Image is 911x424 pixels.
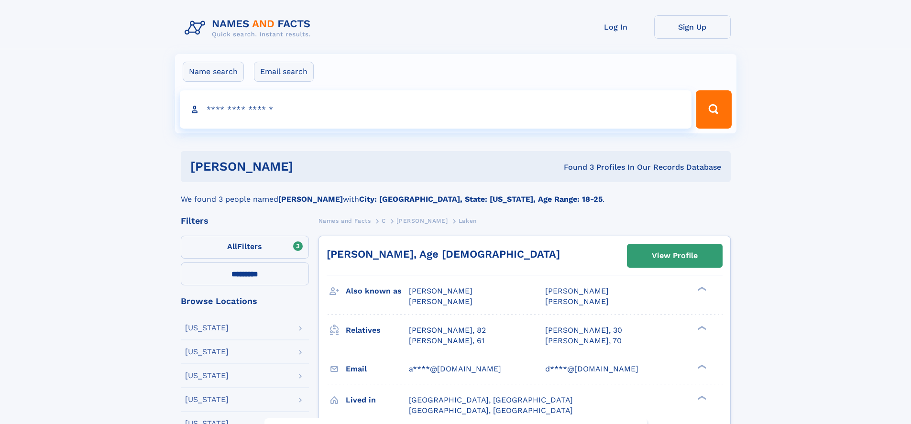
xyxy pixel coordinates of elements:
[180,90,692,129] input: search input
[185,372,229,380] div: [US_STATE]
[346,392,409,408] h3: Lived in
[181,297,309,305] div: Browse Locations
[254,62,314,82] label: Email search
[409,395,573,404] span: [GEOGRAPHIC_DATA], [GEOGRAPHIC_DATA]
[278,195,343,204] b: [PERSON_NAME]
[695,325,707,331] div: ❯
[327,248,560,260] a: [PERSON_NAME], Age [DEMOGRAPHIC_DATA]
[695,286,707,292] div: ❯
[181,236,309,259] label: Filters
[654,15,731,39] a: Sign Up
[578,15,654,39] a: Log In
[545,286,609,295] span: [PERSON_NAME]
[382,217,386,224] span: C
[409,406,573,415] span: [GEOGRAPHIC_DATA], [GEOGRAPHIC_DATA]
[346,283,409,299] h3: Also known as
[652,245,698,267] div: View Profile
[185,324,229,332] div: [US_STATE]
[181,15,318,41] img: Logo Names and Facts
[181,182,731,205] div: We found 3 people named with .
[346,322,409,338] h3: Relatives
[227,242,237,251] span: All
[183,62,244,82] label: Name search
[428,162,721,173] div: Found 3 Profiles In Our Records Database
[545,325,622,336] a: [PERSON_NAME], 30
[346,361,409,377] h3: Email
[396,215,448,227] a: [PERSON_NAME]
[627,244,722,267] a: View Profile
[185,348,229,356] div: [US_STATE]
[318,215,371,227] a: Names and Facts
[409,286,472,295] span: [PERSON_NAME]
[181,217,309,225] div: Filters
[185,396,229,403] div: [US_STATE]
[190,161,428,173] h1: [PERSON_NAME]
[696,90,731,129] button: Search Button
[459,217,477,224] span: Laken
[695,394,707,401] div: ❯
[409,325,486,336] a: [PERSON_NAME], 82
[409,336,484,346] a: [PERSON_NAME], 61
[695,363,707,370] div: ❯
[359,195,603,204] b: City: [GEOGRAPHIC_DATA], State: [US_STATE], Age Range: 18-25
[545,336,622,346] a: [PERSON_NAME], 70
[396,217,448,224] span: [PERSON_NAME]
[409,297,472,306] span: [PERSON_NAME]
[545,297,609,306] span: [PERSON_NAME]
[382,215,386,227] a: C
